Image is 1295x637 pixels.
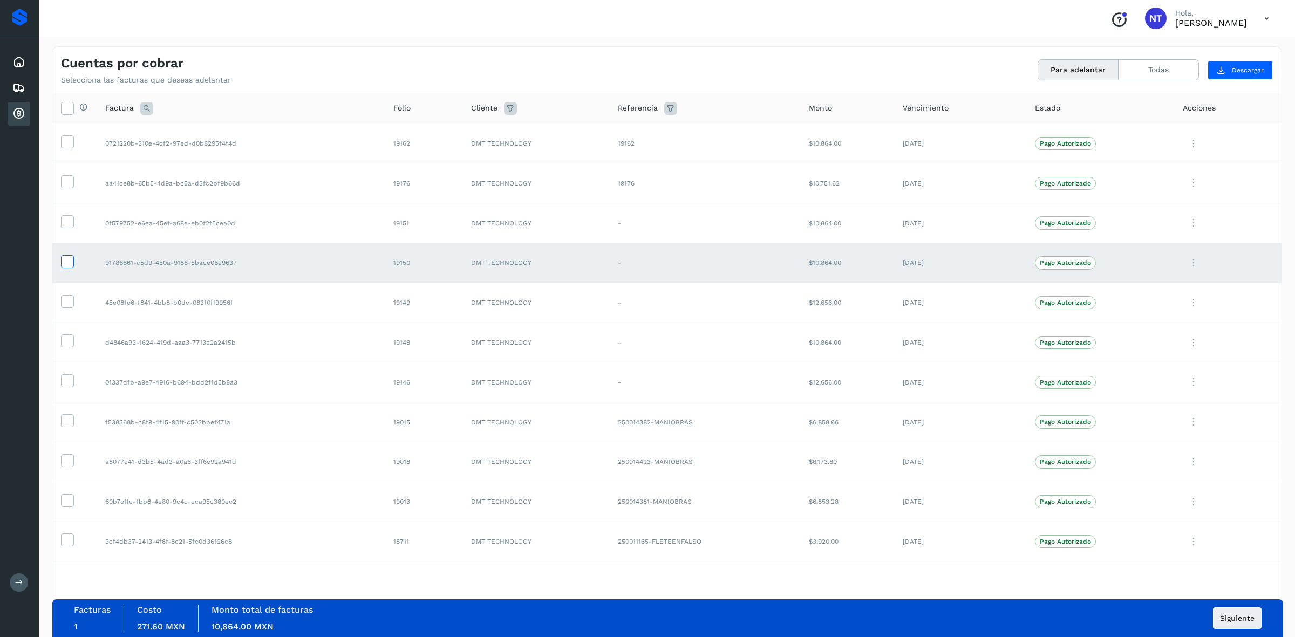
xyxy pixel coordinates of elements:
[809,102,832,114] span: Monto
[462,243,610,283] td: DMT TECHNOLOGY
[462,203,610,243] td: DMT TECHNOLOGY
[97,522,385,561] td: 3cf4db37-2413-4f6f-8c21-5fc0d36126c8
[462,522,610,561] td: DMT TECHNOLOGY
[894,243,1026,283] td: [DATE]
[385,362,462,402] td: 19146
[97,402,385,442] td: f538368b-c8f9-4f15-90ff-c503bbef471a
[894,442,1026,482] td: [DATE]
[97,283,385,323] td: 45e08fe6-f841-4bb8-b0de-083f0ff9956f
[393,102,411,114] span: Folio
[462,283,610,323] td: DMT TECHNOLOGY
[385,203,462,243] td: 19151
[609,203,800,243] td: -
[97,362,385,402] td: 01337dfb-a9e7-4916-b694-bdd2f1d5b8a3
[1040,140,1091,147] p: Pago Autorizado
[1183,102,1216,114] span: Acciones
[800,243,894,283] td: $10,864.00
[609,163,800,203] td: 19176
[1035,102,1060,114] span: Estado
[800,283,894,323] td: $12,656.00
[1040,299,1091,306] p: Pago Autorizado
[462,323,610,362] td: DMT TECHNOLOGY
[1208,60,1273,80] button: Descargar
[1175,18,1247,28] p: Norberto Tula Tepo
[61,76,231,85] p: Selecciona las facturas que deseas adelantar
[800,203,894,243] td: $10,864.00
[800,362,894,402] td: $12,656.00
[609,243,800,283] td: -
[74,605,111,615] label: Facturas
[609,124,800,163] td: 19162
[385,163,462,203] td: 19176
[1040,498,1091,505] p: Pago Autorizado
[894,203,1026,243] td: [DATE]
[609,482,800,522] td: 250014381-MANIOBRAS
[1040,339,1091,346] p: Pago Autorizado
[137,605,162,615] label: Costo
[894,402,1026,442] td: [DATE]
[61,56,183,71] h4: Cuentas por cobrar
[894,323,1026,362] td: [DATE]
[1040,219,1091,227] p: Pago Autorizado
[462,163,610,203] td: DMT TECHNOLOGY
[8,50,30,74] div: Inicio
[1175,9,1247,18] p: Hola,
[894,522,1026,561] td: [DATE]
[1040,458,1091,465] p: Pago Autorizado
[894,482,1026,522] td: [DATE]
[385,243,462,283] td: 19150
[462,362,610,402] td: DMT TECHNOLOGY
[894,163,1026,203] td: [DATE]
[97,124,385,163] td: 0721220b-310e-4cf2-97ed-d0b8295f4f4d
[618,102,658,114] span: Referencia
[894,124,1026,163] td: [DATE]
[894,362,1026,402] td: [DATE]
[462,402,610,442] td: DMT TECHNOLOGY
[1040,259,1091,266] p: Pago Autorizado
[1232,65,1264,75] span: Descargar
[212,605,313,615] label: Monto total de facturas
[903,102,949,114] span: Vencimiento
[385,124,462,163] td: 19162
[800,402,894,442] td: $6,858.66
[609,362,800,402] td: -
[609,442,800,482] td: 250014423-MANIOBRAS
[385,283,462,323] td: 19149
[8,102,30,126] div: Cuentas por cobrar
[800,522,894,561] td: $3,920.00
[1040,180,1091,187] p: Pago Autorizado
[1119,60,1198,80] button: Todas
[1038,60,1119,80] button: Para adelantar
[894,283,1026,323] td: [DATE]
[609,402,800,442] td: 250014382-MANIOBRAS
[385,482,462,522] td: 19013
[97,203,385,243] td: 0f579752-e6ea-45ef-a68e-eb0f2f5cea0d
[1213,607,1262,629] button: Siguiente
[800,442,894,482] td: $6,173.80
[1040,538,1091,545] p: Pago Autorizado
[800,163,894,203] td: $10,751.62
[800,482,894,522] td: $6,853.28
[74,621,77,632] span: 1
[800,323,894,362] td: $10,864.00
[385,442,462,482] td: 19018
[462,124,610,163] td: DMT TECHNOLOGY
[385,522,462,561] td: 18711
[97,482,385,522] td: 60b7effe-fbb8-4e80-9c4c-eca95c380ee2
[97,243,385,283] td: 91786861-c5d9-450a-9188-5bace06e9637
[800,124,894,163] td: $10,864.00
[97,163,385,203] td: aa41ce8b-65b5-4d9a-bc5a-d3fc2bf9b66d
[462,482,610,522] td: DMT TECHNOLOGY
[385,402,462,442] td: 19015
[1040,418,1091,426] p: Pago Autorizado
[97,323,385,362] td: d4846a93-1624-419d-aaa3-7713e2a2415b
[462,442,610,482] td: DMT TECHNOLOGY
[609,323,800,362] td: -
[1040,379,1091,386] p: Pago Autorizado
[609,522,800,561] td: 250011165-FLETEENFALSO
[105,102,134,114] span: Factura
[1220,614,1255,622] span: Siguiente
[212,621,274,632] span: 10,864.00 MXN
[8,76,30,100] div: Embarques
[609,283,800,323] td: -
